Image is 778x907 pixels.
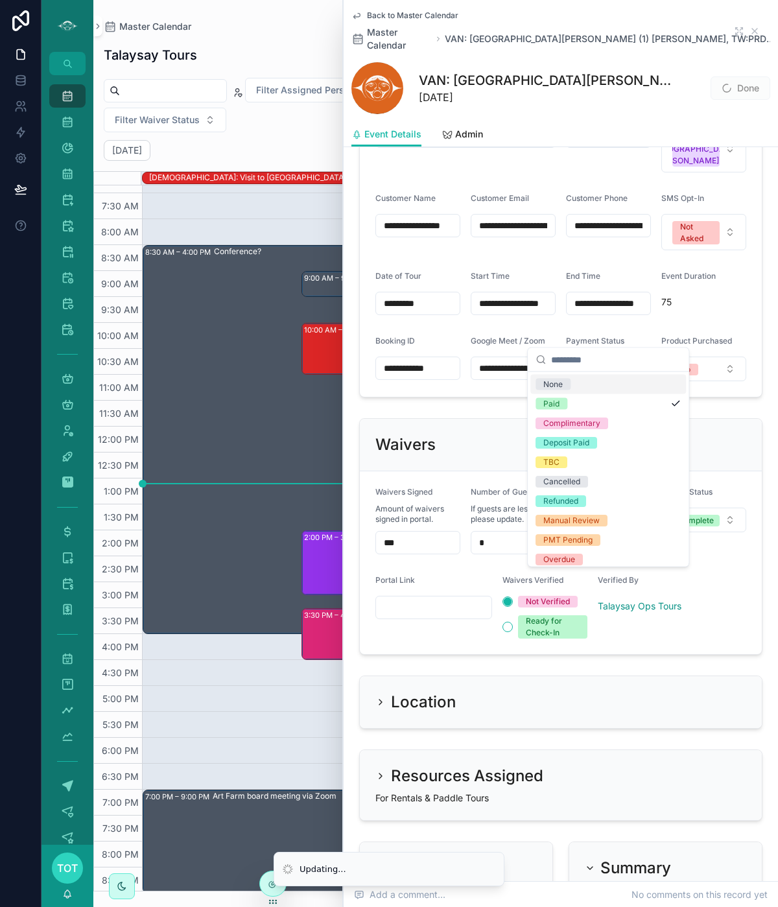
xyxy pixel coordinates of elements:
div: Overdue [543,554,575,565]
span: 4:30 PM [99,667,142,678]
span: 10:30 AM [94,356,142,367]
h2: [DATE] [112,144,142,157]
button: Select Button [104,108,226,132]
span: Customer Phone [566,193,628,203]
div: 3:30 PM – 4:30 PM [304,609,372,622]
button: Select Button [661,508,746,532]
div: Not Asked [680,221,712,244]
span: Master Calendar [119,20,191,33]
div: Complete [678,515,714,526]
span: 3:00 PM [99,589,142,600]
div: 8:30 AM – 4:00 PM [145,246,214,259]
span: [DATE] [419,89,673,105]
div: SHAE: Visit to Japan [149,172,346,183]
span: 2:30 PM [99,563,142,574]
span: Number of Guests [471,487,537,497]
div: 9:00 AM – 9:30 AM [304,272,373,285]
div: 7:00 PM – 9:00 PMArt Farm board meeting via Zoom [143,790,777,893]
h2: Summary [600,858,671,878]
span: 7:30 PM [99,823,142,834]
a: Master Calendar [351,26,432,52]
span: 75 [661,296,746,309]
span: 8:30 AM [98,252,142,263]
span: Waivers Signed [375,487,432,497]
div: Cancelled [543,476,580,488]
div: VAN: [GEOGRAPHIC_DATA][PERSON_NAME] [655,132,737,167]
span: If guests are less, please update. [471,504,556,524]
span: 7:30 AM [99,200,142,211]
span: 2:00 PM [99,537,142,548]
span: Product Purchased [661,336,732,346]
div: 2:00 PM – 3:15 PMVAN: [GEOGRAPHIC_DATA][PERSON_NAME] (1) [PERSON_NAME], TW:PRDU-IMDV [302,531,571,595]
span: 4:00 PM [99,641,142,652]
span: Portal Link [375,575,415,585]
div: Manual Review [543,515,600,526]
div: 10:00 AM – 11:00 AM [304,324,379,336]
h2: Location [391,692,456,713]
span: Event Details [364,128,421,141]
div: TBC [543,456,560,468]
span: TOT [57,860,78,876]
span: 8:00 AM [98,226,142,237]
span: 5:30 PM [99,719,142,730]
div: Art Farm board meeting via Zoom [213,791,336,801]
div: 10:00 AM – 11:00 AMZ: Group School Tours (1) [PERSON_NAME][GEOGRAPHIC_DATA], [GEOGRAPHIC_DATA]:AY... [302,324,571,374]
span: Amount of waivers signed in portal. [375,504,460,524]
span: 9:00 AM [98,278,142,289]
span: 5:00 PM [99,693,142,704]
div: Paid [543,398,560,410]
span: 1:00 PM [100,486,142,497]
button: Select Button [661,214,746,250]
span: Event Duration [661,271,716,281]
button: Select Button [661,357,746,381]
span: No comments on this record yet [631,888,768,901]
span: 3:30 PM [99,615,142,626]
span: 12:30 PM [95,460,142,471]
span: Customer Email [471,193,529,203]
div: Complimentary [543,418,600,429]
span: Customer Name [375,193,436,203]
span: End Time [566,271,600,281]
h1: Talaysay Tours [104,46,197,64]
a: Back to Master Calendar [351,10,458,21]
span: Back to Master Calendar [367,10,458,21]
span: 6:00 PM [99,745,142,756]
span: Google Meet / Zoom [471,336,545,346]
a: Admin [442,123,483,148]
div: 2:00 PM – 3:15 PM [304,531,371,544]
div: Conference? [214,246,261,257]
button: Select Button [661,124,746,172]
div: 7:00 PM – 9:00 PM [145,790,213,803]
span: 7:00 PM [99,797,142,808]
span: Add a comment... [354,888,445,901]
span: For Rentals & Paddle Tours [375,792,489,803]
a: Master Calendar [104,20,191,33]
span: 7:00 AM [99,174,142,185]
span: 11:00 AM [96,382,142,393]
a: Talaysay Ops Tours [598,600,681,613]
span: Filter Assigned Personnel [256,84,368,97]
span: Admin [455,128,483,141]
span: 10:00 AM [94,330,142,341]
span: Verified By [598,575,639,585]
span: Waivers Verified [502,575,563,585]
span: 8:00 PM [99,849,142,860]
div: 9:00 AM – 9:30 AMGoogle // Talaysay Tours : Google Ads Consultation [302,272,777,296]
div: 8:30 AM – 4:00 PMConference? [143,246,412,633]
button: Select Button [245,78,394,102]
span: 1:30 PM [100,512,142,523]
span: SMS Opt-In [661,193,704,203]
div: Refunded [543,495,578,507]
div: None [543,379,563,390]
span: Date of Tour [375,271,421,281]
span: Filter Waiver Status [115,113,200,126]
span: Payment Status [566,336,624,346]
h2: Waivers [375,434,436,455]
span: Booking ID [375,336,415,346]
div: scrollable content [41,75,93,845]
div: Suggestions [528,372,689,567]
span: 9:30 AM [98,304,142,315]
img: App logo [57,16,78,36]
div: Deposit Paid [543,437,589,449]
div: [DEMOGRAPHIC_DATA]: Visit to [GEOGRAPHIC_DATA] [149,172,346,183]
